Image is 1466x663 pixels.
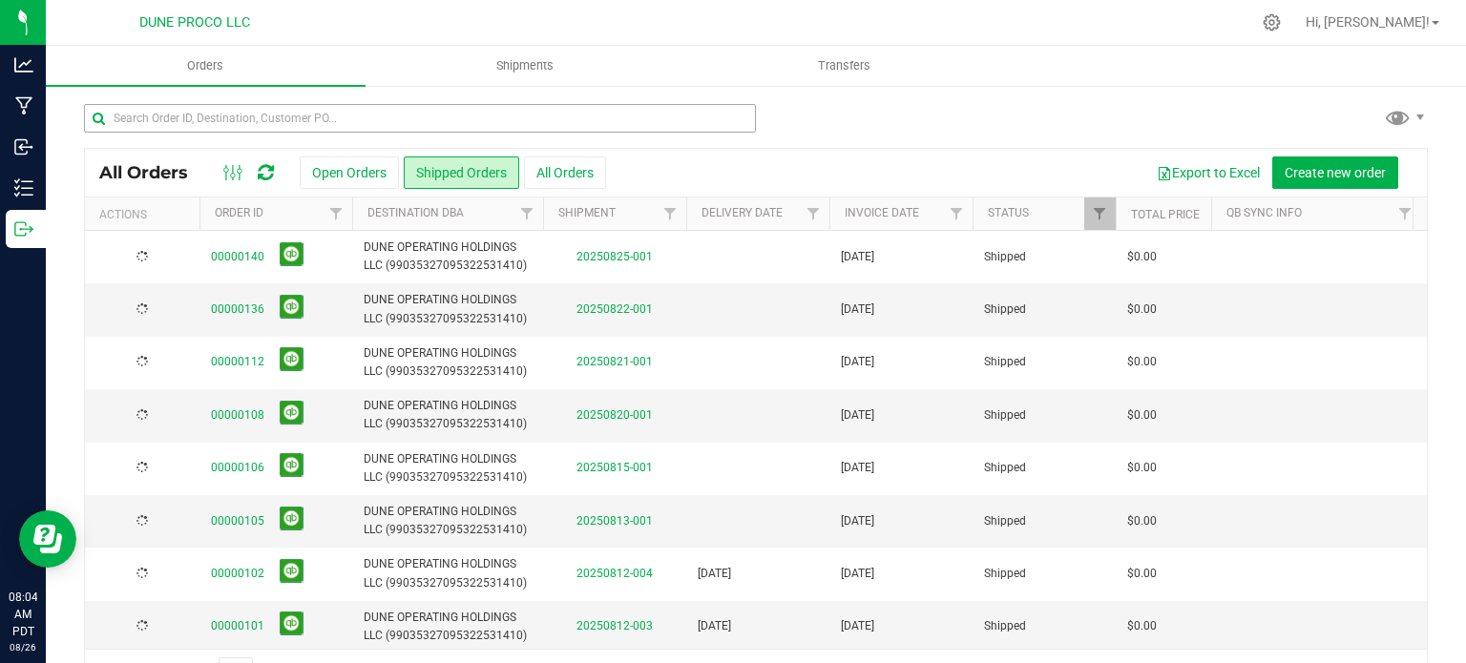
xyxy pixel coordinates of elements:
[702,206,783,219] a: Delivery Date
[576,461,653,474] a: 20250815-001
[364,344,532,381] span: DUNE OPERATING HOLDINGS LLC (99035327095322531410)
[367,206,464,219] a: Destination DBA
[984,406,1104,425] span: Shipped
[99,162,207,183] span: All Orders
[364,291,532,327] span: DUNE OPERATING HOLDINGS LLC (99035327095322531410)
[1127,459,1157,477] span: $0.00
[14,96,33,115] inline-svg: Manufacturing
[841,353,874,371] span: [DATE]
[841,512,874,530] span: [DATE]
[576,514,653,528] a: 20250813-001
[841,300,874,319] span: [DATE]
[984,617,1104,635] span: Shipped
[685,46,1005,86] a: Transfers
[404,156,519,189] button: Shipped Orders
[211,406,264,425] a: 00000108
[1127,406,1157,425] span: $0.00
[364,397,532,433] span: DUNE OPERATING HOLDINGS LLC (99035327095322531410)
[841,459,874,477] span: [DATE]
[576,250,653,263] a: 20250825-001
[524,156,606,189] button: All Orders
[1260,13,1284,31] div: Manage settings
[211,300,264,319] a: 00000136
[211,459,264,477] a: 00000106
[1390,197,1421,230] a: Filter
[211,353,264,371] a: 00000112
[1127,565,1157,583] span: $0.00
[471,57,579,74] span: Shipments
[1285,165,1386,180] span: Create new order
[1272,156,1398,189] button: Create new order
[984,248,1104,266] span: Shipped
[215,206,263,219] a: Order ID
[211,565,264,583] a: 00000102
[1226,206,1302,219] a: QB Sync Info
[1144,156,1272,189] button: Export to Excel
[841,248,874,266] span: [DATE]
[300,156,399,189] button: Open Orders
[576,408,653,422] a: 20250820-001
[558,206,616,219] a: Shipment
[1084,197,1116,230] a: Filter
[984,512,1104,530] span: Shipped
[841,565,874,583] span: [DATE]
[1127,300,1157,319] span: $0.00
[941,197,973,230] a: Filter
[211,512,264,530] a: 00000105
[841,617,874,635] span: [DATE]
[14,178,33,197] inline-svg: Inventory
[512,197,543,230] a: Filter
[1127,617,1157,635] span: $0.00
[161,57,249,74] span: Orders
[698,617,731,635] span: [DATE]
[321,197,352,230] a: Filter
[845,206,919,219] a: Invoice Date
[576,302,653,316] a: 20250822-001
[139,14,250,31] span: DUNE PROCO LLC
[364,503,532,539] span: DUNE OPERATING HOLDINGS LLC (99035327095322531410)
[9,589,37,640] p: 08:04 AM PDT
[364,238,532,275] span: DUNE OPERATING HOLDINGS LLC (99035327095322531410)
[984,459,1104,477] span: Shipped
[841,406,874,425] span: [DATE]
[211,617,264,635] a: 00000101
[14,55,33,74] inline-svg: Analytics
[792,57,896,74] span: Transfers
[1131,208,1200,221] a: Total Price
[984,565,1104,583] span: Shipped
[655,197,686,230] a: Filter
[576,355,653,368] a: 20250821-001
[364,555,532,591] span: DUNE OPERATING HOLDINGS LLC (99035327095322531410)
[576,567,653,580] a: 20250812-004
[99,208,192,221] div: Actions
[9,640,37,654] p: 08/26
[984,300,1104,319] span: Shipped
[576,619,653,632] a: 20250812-003
[364,609,532,645] span: DUNE OPERATING HOLDINGS LLC (99035327095322531410)
[798,197,829,230] a: Filter
[988,206,1029,219] a: Status
[698,565,731,583] span: [DATE]
[1306,14,1430,30] span: Hi, [PERSON_NAME]!
[1127,512,1157,530] span: $0.00
[46,46,366,86] a: Orders
[211,248,264,266] a: 00000140
[364,450,532,487] span: DUNE OPERATING HOLDINGS LLC (99035327095322531410)
[14,219,33,238] inline-svg: Outbound
[366,46,685,86] a: Shipments
[84,104,756,133] input: Search Order ID, Destination, Customer PO...
[1127,353,1157,371] span: $0.00
[984,353,1104,371] span: Shipped
[1127,248,1157,266] span: $0.00
[14,137,33,156] inline-svg: Inbound
[19,510,76,568] iframe: Resource center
